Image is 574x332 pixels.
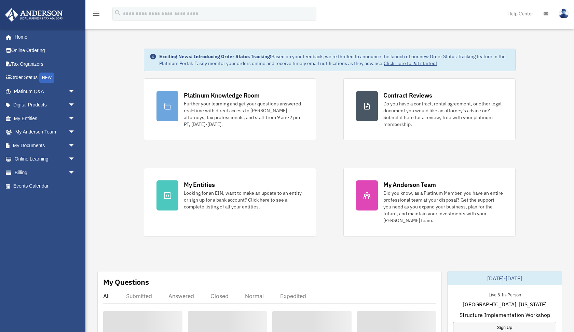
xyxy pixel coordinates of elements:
div: Contract Reviews [383,91,432,100]
div: Submitted [126,293,152,299]
span: arrow_drop_down [68,152,82,166]
div: Did you know, as a Platinum Member, you have an entire professional team at your disposal? Get th... [383,190,503,224]
div: My Questions [103,277,149,287]
div: Answered [168,293,194,299]
div: Based on your feedback, we're thrilled to announce the launch of our new Order Status Tracking fe... [159,53,510,67]
div: [DATE]-[DATE] [448,271,562,285]
a: Platinum Knowledge Room Further your learning and get your questions answered real-time with dire... [144,78,316,140]
a: Billingarrow_drop_down [5,166,85,179]
img: User Pic [559,9,569,18]
a: menu [92,12,100,18]
a: Tax Organizers [5,57,85,71]
a: Order StatusNEW [5,71,85,85]
div: Looking for an EIN, want to make an update to an entity, or sign up for a bank account? Click her... [184,190,303,210]
span: [GEOGRAPHIC_DATA], [US_STATE] [463,300,547,308]
span: arrow_drop_down [68,139,82,153]
a: My Entitiesarrow_drop_down [5,112,85,125]
a: Events Calendar [5,179,85,193]
span: arrow_drop_down [68,112,82,126]
span: arrow_drop_down [68,98,82,112]
span: arrow_drop_down [68,166,82,180]
div: Further your learning and get your questions answered real-time with direct access to [PERSON_NAM... [184,100,303,128]
a: Digital Productsarrow_drop_down [5,98,85,112]
span: Structure Implementation Workshop [460,311,550,319]
span: arrow_drop_down [68,85,82,99]
a: Online Learningarrow_drop_down [5,152,85,166]
div: NEW [39,73,54,83]
strong: Exciting News: Introducing Order Status Tracking! [159,53,271,60]
div: All [103,293,110,299]
i: search [114,9,122,17]
a: My Anderson Teamarrow_drop_down [5,125,85,139]
a: Contract Reviews Do you have a contract, rental agreement, or other legal document you would like... [343,78,516,140]
div: Do you have a contract, rental agreement, or other legal document you would like an attorney's ad... [383,100,503,128]
a: My Entities Looking for an EIN, want to make an update to an entity, or sign up for a bank accoun... [144,168,316,237]
a: Platinum Q&Aarrow_drop_down [5,85,85,98]
a: Click Here to get started! [384,60,437,66]
div: Platinum Knowledge Room [184,91,260,100]
div: My Anderson Team [383,180,436,189]
div: My Entities [184,180,215,189]
a: Online Ordering [5,44,85,58]
div: Normal [245,293,264,299]
div: Expedited [280,293,306,299]
a: My Anderson Team Did you know, as a Platinum Member, you have an entire professional team at your... [343,168,516,237]
div: Closed [210,293,229,299]
img: Anderson Advisors Platinum Portal [3,8,65,22]
span: arrow_drop_down [68,125,82,139]
a: My Documentsarrow_drop_down [5,139,85,152]
a: Home [5,30,82,44]
div: Live & In-Person [483,291,527,298]
i: menu [92,10,100,18]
